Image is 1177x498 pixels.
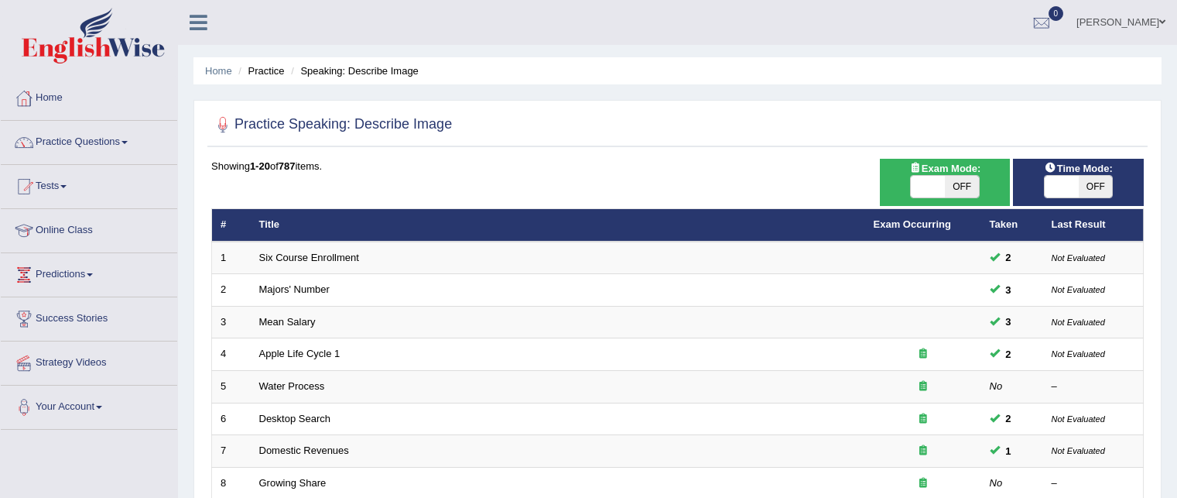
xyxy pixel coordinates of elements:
b: 1-20 [250,160,270,172]
span: You can still take this question [1000,249,1018,266]
a: Success Stories [1,297,177,336]
a: Home [205,65,232,77]
td: 4 [212,338,251,371]
a: Predictions [1,253,177,292]
span: Exam Mode: [903,160,987,177]
div: – [1052,380,1135,394]
b: 787 [279,160,296,172]
a: Domestic Revenues [259,445,349,456]
th: Taken [981,209,1043,242]
div: Exam occurring question [874,347,973,362]
li: Speaking: Describe Image [287,64,419,78]
small: Not Evaluated [1052,349,1105,359]
span: 0 [1049,6,1064,21]
div: Exam occurring question [874,412,973,427]
td: 1 [212,242,251,274]
a: Majors' Number [259,283,330,295]
div: Exam occurring question [874,380,973,394]
span: You can still take this question [1000,443,1018,459]
span: You can still take this question [1000,282,1018,298]
td: 7 [212,435,251,468]
span: Time Mode: [1038,160,1119,177]
td: 6 [212,403,251,435]
span: OFF [945,176,979,197]
a: Desktop Search [259,413,331,424]
a: Home [1,77,177,115]
th: Title [251,209,865,242]
a: Exam Occurring [874,218,951,230]
div: – [1052,476,1135,491]
a: Practice Questions [1,121,177,160]
div: Showing of items. [211,159,1144,173]
td: 5 [212,371,251,404]
small: Not Evaluated [1052,414,1105,424]
a: Online Class [1,209,177,248]
td: 3 [212,306,251,338]
a: Apple Life Cycle 1 [259,348,340,359]
a: Water Process [259,380,325,392]
th: # [212,209,251,242]
a: Six Course Enrollment [259,252,359,263]
div: Exam occurring question [874,444,973,459]
em: No [990,477,1003,489]
a: Tests [1,165,177,204]
div: Show exams occurring in exams [880,159,1011,206]
a: Strategy Videos [1,342,177,380]
a: Mean Salary [259,316,316,328]
h2: Practice Speaking: Describe Image [211,113,452,136]
a: Your Account [1,386,177,424]
span: You can still take this question [1000,346,1018,362]
small: Not Evaluated [1052,318,1105,327]
a: Growing Share [259,477,327,489]
small: Not Evaluated [1052,253,1105,263]
div: Exam occurring question [874,476,973,491]
li: Practice [234,64,284,78]
span: You can still take this question [1000,410,1018,427]
span: OFF [1079,176,1113,197]
th: Last Result [1043,209,1144,242]
em: No [990,380,1003,392]
small: Not Evaluated [1052,285,1105,294]
span: You can still take this question [1000,314,1018,330]
td: 2 [212,274,251,307]
small: Not Evaluated [1052,446,1105,455]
